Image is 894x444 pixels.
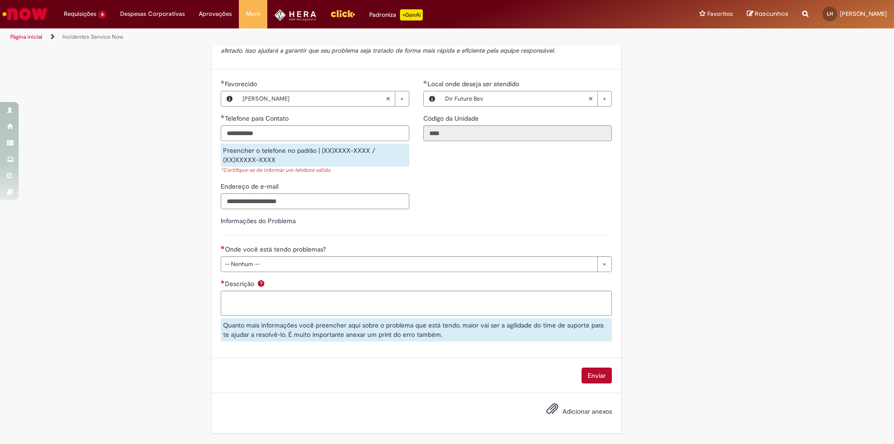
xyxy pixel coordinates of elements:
div: Quanto mais informações você preencher aqui sobre o problema que está tendo, maior vai ser a agil... [221,318,612,342]
span: Rascunhos [755,9,788,18]
span: Ajuda para Descrição [256,280,267,287]
abbr: Limpar campo Favorecido [381,91,395,106]
label: Somente leitura - Código da Unidade [423,114,481,123]
span: [PERSON_NAME] [840,10,887,18]
span: Onde você está tendo problemas? [225,245,328,253]
span: Necessários [221,280,225,284]
span: Despesas Corporativas [120,9,185,19]
a: Dir Future BevLimpar campo Local onde deseja ser atendido [440,91,611,106]
input: Telefone para Contato [221,125,409,141]
a: [PERSON_NAME]Limpar campo Favorecido [238,91,409,106]
span: Favorecido, Lidia Maria Micarelli Machado Homem [225,80,259,88]
a: Incidentes Service Now [62,33,123,41]
span: Necessários [221,246,225,249]
div: Preencher o telefone no padrão | (XX)XXXX-XXXX / (XX)XXXXX-XXXX [221,143,409,167]
button: Adicionar anexos [544,400,561,422]
span: LH [827,11,833,17]
input: Código da Unidade [423,125,612,141]
div: Padroniza [369,9,423,20]
input: Endereço de e-mail [221,193,409,209]
span: Somente leitura - Código da Unidade [423,114,481,123]
span: -- Nenhum -- [225,257,593,272]
span: Dir Future Bev [445,91,588,106]
span: Adicionar anexos [562,407,612,416]
span: Obrigatório Preenchido [423,80,427,84]
span: Favoritos [707,9,733,19]
span: Telefone para Contato [225,114,291,123]
img: ServiceNow [1,5,49,23]
span: Requisições [64,9,96,19]
span: Necessários - Local onde deseja ser atendido [427,80,521,88]
abbr: Limpar campo Local onde deseja ser atendido [583,91,597,106]
img: click_logo_yellow_360x200.png [330,7,355,20]
span: Descrição [225,280,256,288]
img: HeraLogo.png [274,9,317,21]
span: More [246,9,260,19]
a: Página inicial [10,33,42,41]
label: Informações do Problema [221,217,296,225]
button: Favorecido, Visualizar este registro Lidia Maria Micarelli Machado Homem [221,91,238,106]
span: Obrigatório Preenchido [221,115,225,118]
span: [PERSON_NAME] [243,91,386,106]
ul: Trilhas de página [7,28,589,46]
textarea: Descrição [221,291,612,316]
span: Aprovações [199,9,232,19]
div: *Certifique-se de informar um telefone válido [221,167,409,175]
button: Enviar [582,368,612,383]
span: Obrigatório Preenchido [221,80,225,84]
span: Endereço de e-mail [221,182,280,191]
a: Rascunhos [747,10,788,19]
button: Local onde deseja ser atendido, Visualizar este registro Dir Future Bev [424,91,440,106]
span: 4 [98,11,106,19]
p: +GenAi [400,9,423,20]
